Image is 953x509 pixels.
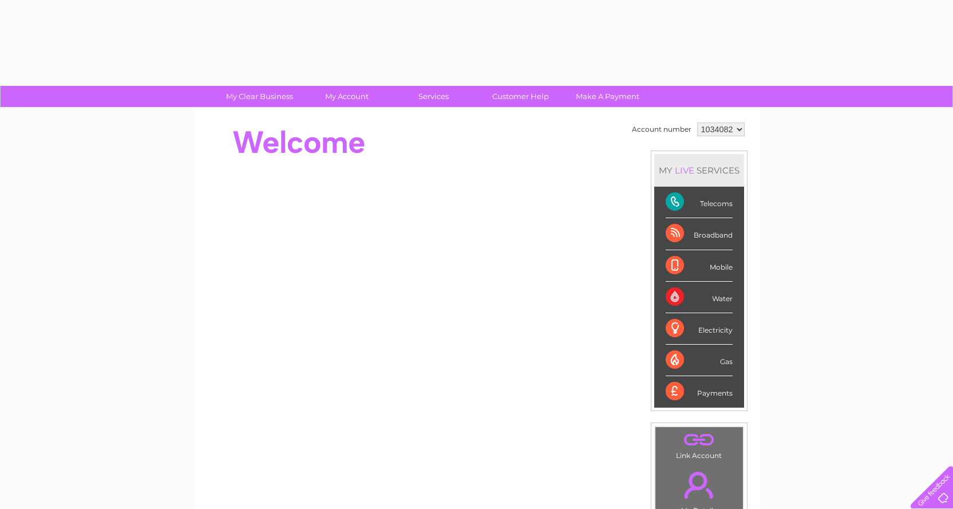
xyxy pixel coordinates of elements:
a: Customer Help [473,86,568,107]
a: My Clear Business [212,86,307,107]
div: Broadband [666,218,733,250]
a: . [658,430,740,450]
a: . [658,465,740,505]
a: My Account [299,86,394,107]
div: Telecoms [666,187,733,218]
a: Services [386,86,481,107]
div: MY SERVICES [654,154,744,187]
div: Water [666,282,733,313]
a: Make A Payment [560,86,655,107]
td: Account number [629,120,694,139]
div: Payments [666,376,733,407]
div: Electricity [666,313,733,345]
div: Mobile [666,250,733,282]
td: Link Account [655,427,744,463]
div: Gas [666,345,733,376]
div: LIVE [673,165,697,176]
